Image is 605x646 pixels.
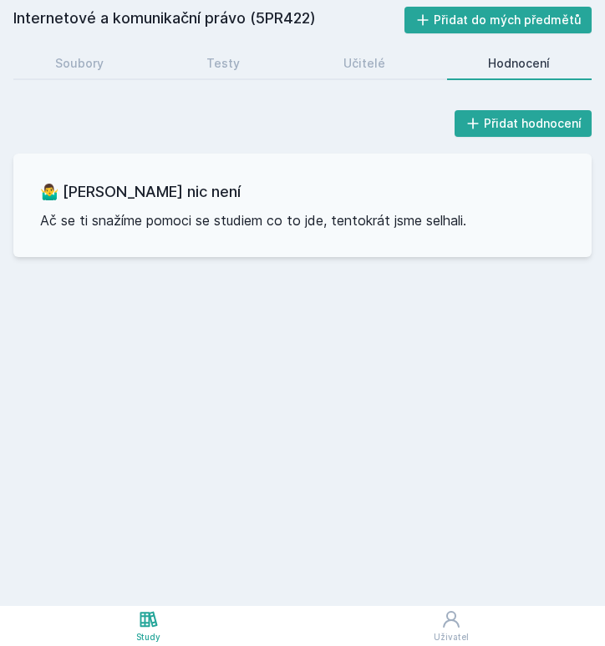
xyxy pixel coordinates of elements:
h2: Internetové a komunikační právo (5PR422) [13,7,404,33]
div: Uživatel [434,631,469,643]
div: Hodnocení [488,55,550,72]
p: Ač se ti snažíme pomoci se studiem co to jde, tentokrát jsme selhali. [40,210,565,230]
div: Study [136,631,160,643]
a: Testy [165,47,282,80]
a: Hodnocení [447,47,592,80]
button: Přidat do mých předmětů [404,7,592,33]
button: Přidat hodnocení [455,110,592,137]
a: Učitelé [302,47,427,80]
div: Soubory [55,55,104,72]
h3: 🤷‍♂️ [PERSON_NAME] nic není [40,180,565,204]
a: Soubory [13,47,145,80]
div: Učitelé [343,55,385,72]
div: Testy [206,55,240,72]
